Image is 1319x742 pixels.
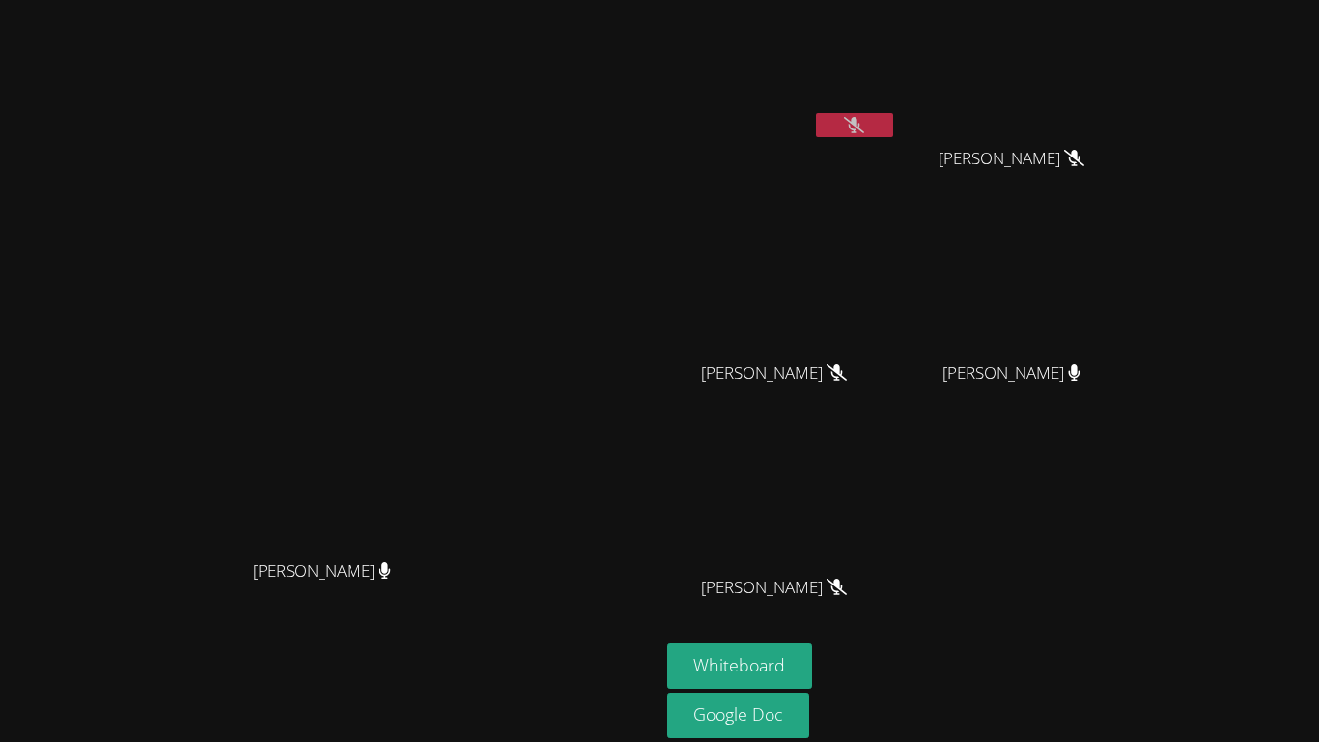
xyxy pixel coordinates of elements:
[253,557,391,585] span: [PERSON_NAME]
[701,359,847,387] span: [PERSON_NAME]
[667,643,813,689] button: Whiteboard
[667,693,810,738] a: Google Doc
[942,359,1080,387] span: [PERSON_NAME]
[701,574,847,602] span: [PERSON_NAME]
[939,145,1084,173] span: [PERSON_NAME]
